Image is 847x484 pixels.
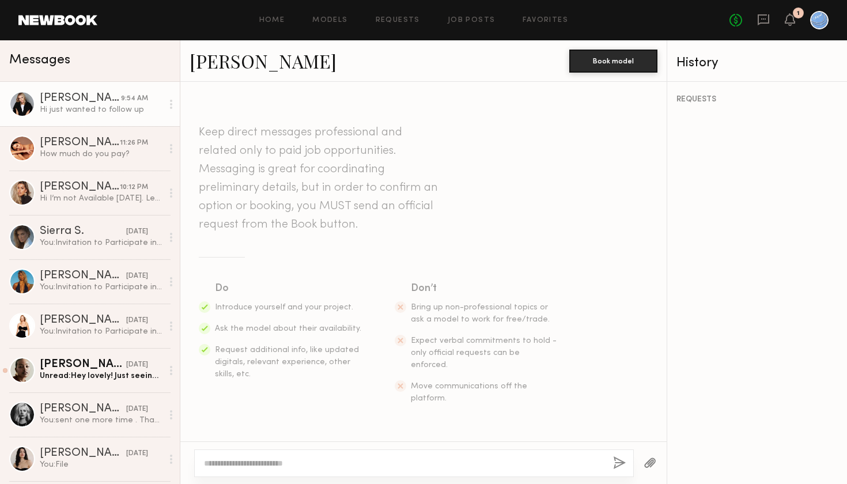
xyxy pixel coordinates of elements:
[120,182,148,193] div: 10:12 PM
[215,304,353,311] span: Introduce yourself and your project.
[40,326,162,337] div: You: Invitation to Participate in Jewelry Photoshoot – [DATE] Dear [PERSON_NAME], We would like t...
[40,93,121,104] div: [PERSON_NAME]
[9,54,70,67] span: Messages
[411,383,527,402] span: Move communications off the platform.
[126,315,148,326] div: [DATE]
[126,271,148,282] div: [DATE]
[126,226,148,237] div: [DATE]
[40,403,126,415] div: [PERSON_NAME]
[569,50,657,73] button: Book model
[40,226,126,237] div: Sierra S.
[215,281,362,297] div: Do
[376,17,420,24] a: Requests
[523,17,568,24] a: Favorites
[126,404,148,415] div: [DATE]
[676,96,838,104] div: REQUESTS
[190,48,336,73] a: [PERSON_NAME]
[411,337,557,369] span: Expect verbal commitments to hold - only official requests can be enforced.
[40,315,126,326] div: [PERSON_NAME]
[40,359,126,370] div: [PERSON_NAME]
[120,138,148,149] div: 11:26 PM
[40,448,126,459] div: [PERSON_NAME]
[448,17,496,24] a: Job Posts
[126,448,148,459] div: [DATE]
[797,10,800,17] div: 1
[40,270,126,282] div: [PERSON_NAME]
[121,93,148,104] div: 9:54 AM
[40,459,162,470] div: You: File
[411,281,558,297] div: Don’t
[126,360,148,370] div: [DATE]
[215,325,361,332] span: Ask the model about their availability.
[40,237,162,248] div: You: Invitation to Participate in Jewelry Photoshoot – [DATE] Hello, Dear [PERSON_NAME], We would...
[40,282,162,293] div: You: Invitation to Participate in Jewelry Photoshoot – [DATE] Hello Dear [PERSON_NAME], We would ...
[199,123,441,234] header: Keep direct messages professional and related only to paid job opportunities. Messaging is great ...
[411,304,550,323] span: Bring up non-professional topics or ask a model to work for free/trade.
[40,104,162,115] div: Hi just wanted to follow up
[40,415,162,426] div: You: sent one more time . Thank you, dear )))
[40,149,162,160] div: How much do you pay?
[676,56,838,70] div: History
[569,55,657,65] a: Book model
[312,17,347,24] a: Models
[40,370,162,381] div: Unread: Hey lovely! Just seeing this. I haven’t been active on Newbook! My apologies. Absolutely:...
[40,181,120,193] div: [PERSON_NAME]
[259,17,285,24] a: Home
[40,193,162,204] div: Hi I’m not Available [DATE]. Let me know if that’s the only possible shoot date
[40,137,120,149] div: [PERSON_NAME]
[215,346,359,378] span: Request additional info, like updated digitals, relevant experience, other skills, etc.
